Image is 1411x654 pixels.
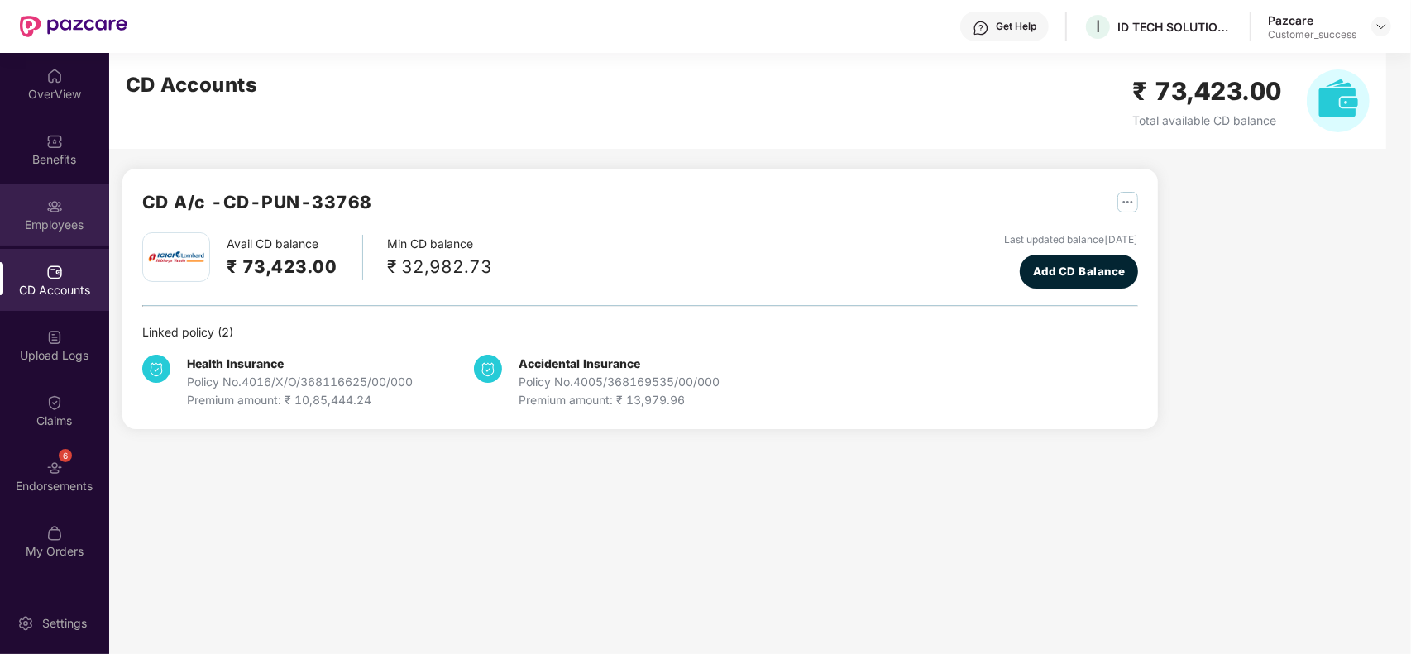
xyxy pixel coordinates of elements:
img: svg+xml;base64,PHN2ZyB4bWxucz0iaHR0cDovL3d3dy53My5vcmcvMjAwMC9zdmciIHhtbG5zOnhsaW5rPSJodHRwOi8vd3... [1307,69,1370,132]
div: Customer_success [1268,28,1356,41]
img: svg+xml;base64,PHN2ZyBpZD0iRW1wbG95ZWVzIiB4bWxucz0iaHR0cDovL3d3dy53My5vcmcvMjAwMC9zdmciIHdpZHRoPS... [46,198,63,215]
div: Min CD balance [388,235,493,280]
div: Policy No. 4005/368169535/00/000 [519,373,720,391]
div: Premium amount: ₹ 13,979.96 [519,391,720,409]
div: Settings [37,615,92,632]
h2: CD A/c - CD-PUN-33768 [142,189,372,216]
div: Last updated balance [DATE] [1004,232,1138,248]
div: 6 [59,449,72,462]
div: ID TECH SOLUTIONS PVT LTD [1117,19,1233,35]
div: Linked policy ( 2 ) [142,323,1138,341]
div: ₹ 32,982.73 [388,253,493,280]
h2: ₹ 73,423.00 [1132,72,1282,111]
button: Add CD Balance [1020,255,1138,289]
img: svg+xml;base64,PHN2ZyBpZD0iQ0RfQWNjb3VudHMiIGRhdGEtbmFtZT0iQ0QgQWNjb3VudHMiIHhtbG5zPSJodHRwOi8vd3... [46,264,63,280]
div: Pazcare [1268,12,1356,28]
span: Add CD Balance [1033,263,1126,280]
span: Total available CD balance [1132,113,1276,127]
b: Accidental Insurance [519,356,640,370]
img: svg+xml;base64,PHN2ZyBpZD0iTXlfT3JkZXJzIiBkYXRhLW5hbWU9Ik15IE9yZGVycyIgeG1sbnM9Imh0dHA6Ly93d3cudz... [46,525,63,542]
img: svg+xml;base64,PHN2ZyB4bWxucz0iaHR0cDovL3d3dy53My5vcmcvMjAwMC9zdmciIHdpZHRoPSIyNSIgaGVpZ2h0PSIyNS... [1117,192,1138,212]
h2: CD Accounts [126,69,258,101]
img: svg+xml;base64,PHN2ZyBpZD0iU2V0dGluZy0yMHgyMCIgeG1sbnM9Imh0dHA6Ly93d3cudzMub3JnLzIwMDAvc3ZnIiB3aW... [17,615,34,632]
img: svg+xml;base64,PHN2ZyBpZD0iVXBsb2FkX0xvZ3MiIGRhdGEtbmFtZT0iVXBsb2FkIExvZ3MiIHhtbG5zPSJodHRwOi8vd3... [46,329,63,346]
img: svg+xml;base64,PHN2ZyB4bWxucz0iaHR0cDovL3d3dy53My5vcmcvMjAwMC9zdmciIHdpZHRoPSIzNCIgaGVpZ2h0PSIzNC... [142,355,170,383]
div: Avail CD balance [227,235,363,280]
div: Get Help [996,20,1036,33]
div: Premium amount: ₹ 10,85,444.24 [187,391,413,409]
img: svg+xml;base64,PHN2ZyBpZD0iQmVuZWZpdHMiIHhtbG5zPSJodHRwOi8vd3d3LnczLm9yZy8yMDAwL3N2ZyIgd2lkdGg9Ij... [46,133,63,150]
img: svg+xml;base64,PHN2ZyBpZD0iSGVscC0zMngzMiIgeG1sbnM9Imh0dHA6Ly93d3cudzMub3JnLzIwMDAvc3ZnIiB3aWR0aD... [973,20,989,36]
img: svg+xml;base64,PHN2ZyBpZD0iRHJvcGRvd24tMzJ4MzIiIHhtbG5zPSJodHRwOi8vd3d3LnczLm9yZy8yMDAwL3N2ZyIgd2... [1375,20,1388,33]
img: svg+xml;base64,PHN2ZyB4bWxucz0iaHR0cDovL3d3dy53My5vcmcvMjAwMC9zdmciIHdpZHRoPSIzNCIgaGVpZ2h0PSIzNC... [474,355,502,383]
img: icici.png [145,246,208,268]
img: svg+xml;base64,PHN2ZyBpZD0iRW5kb3JzZW1lbnRzIiB4bWxucz0iaHR0cDovL3d3dy53My5vcmcvMjAwMC9zdmciIHdpZH... [46,460,63,476]
span: I [1096,17,1100,36]
div: Policy No. 4016/X/O/368116625/00/000 [187,373,413,391]
h2: ₹ 73,423.00 [227,253,337,280]
b: Health Insurance [187,356,284,370]
img: New Pazcare Logo [20,16,127,37]
img: svg+xml;base64,PHN2ZyBpZD0iSG9tZSIgeG1sbnM9Imh0dHA6Ly93d3cudzMub3JnLzIwMDAvc3ZnIiB3aWR0aD0iMjAiIG... [46,68,63,84]
img: svg+xml;base64,PHN2ZyBpZD0iQ2xhaW0iIHhtbG5zPSJodHRwOi8vd3d3LnczLm9yZy8yMDAwL3N2ZyIgd2lkdGg9IjIwIi... [46,394,63,411]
